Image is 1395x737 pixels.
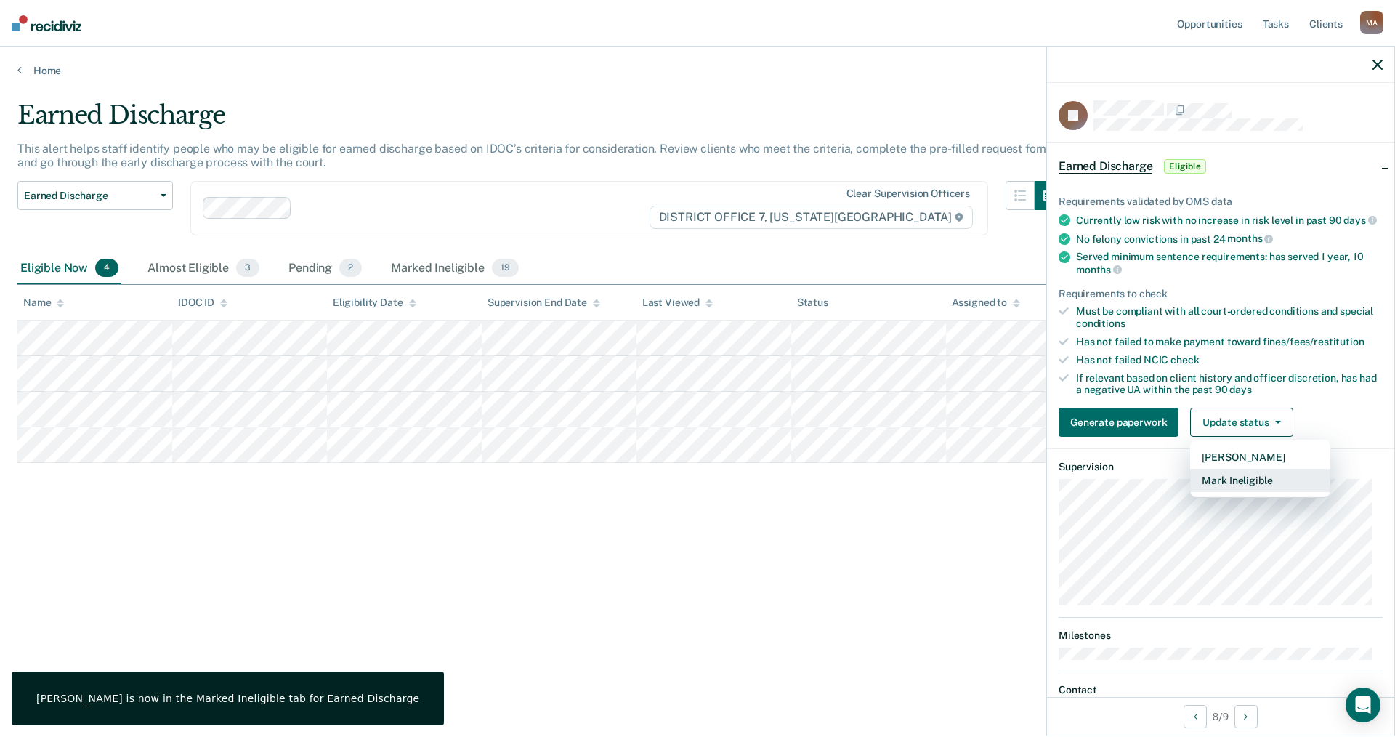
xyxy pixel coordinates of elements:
[1184,705,1207,728] button: Previous Opportunity
[1059,461,1383,473] dt: Supervision
[1076,264,1122,275] span: months
[1059,288,1383,300] div: Requirements to check
[1059,408,1178,437] button: Generate paperwork
[1190,408,1293,437] button: Update status
[178,297,227,309] div: IDOC ID
[650,206,973,229] span: DISTRICT OFFICE 7, [US_STATE][GEOGRAPHIC_DATA]
[1263,336,1364,347] span: fines/fees/restitution
[1076,336,1383,348] div: Has not failed to make payment toward
[846,188,970,200] div: Clear supervision officers
[339,259,362,278] span: 2
[1076,305,1383,330] div: Must be compliant with all court-ordered conditions and special
[36,692,419,705] div: [PERSON_NAME] is now in the Marked Ineligible tab for Earned Discharge
[23,297,64,309] div: Name
[1360,11,1383,34] div: M A
[1190,469,1330,492] button: Mark Ineligible
[952,297,1020,309] div: Assigned to
[1059,629,1383,642] dt: Milestones
[1047,143,1394,190] div: Earned DischargeEligible
[1076,214,1383,227] div: Currently low risk with no increase in risk level in past 90
[236,259,259,278] span: 3
[1076,318,1125,329] span: conditions
[388,253,521,285] div: Marked Ineligible
[1190,446,1330,469] button: [PERSON_NAME]
[1076,251,1383,275] div: Served minimum sentence requirements: has served 1 year, 10
[1227,233,1273,244] span: months
[17,100,1064,142] div: Earned Discharge
[333,297,416,309] div: Eligibility Date
[642,297,713,309] div: Last Viewed
[1343,214,1376,226] span: days
[17,142,1053,169] p: This alert helps staff identify people who may be eligible for earned discharge based on IDOC’s c...
[17,253,121,285] div: Eligible Now
[24,190,155,202] span: Earned Discharge
[17,64,1378,77] a: Home
[95,259,118,278] span: 4
[286,253,365,285] div: Pending
[145,253,262,285] div: Almost Eligible
[797,297,828,309] div: Status
[1346,688,1380,722] div: Open Intercom Messenger
[1047,697,1394,736] div: 8 / 9
[1059,684,1383,696] dt: Contact
[1229,384,1251,395] span: days
[488,297,600,309] div: Supervision End Date
[1170,354,1199,366] span: check
[1234,705,1258,728] button: Next Opportunity
[1076,372,1383,397] div: If relevant based on client history and officer discretion, has had a negative UA within the past 90
[1076,354,1383,366] div: Has not failed NCIC
[1059,408,1184,437] a: Generate paperwork
[1076,233,1383,246] div: No felony convictions in past 24
[1059,159,1152,174] span: Earned Discharge
[1059,196,1383,208] div: Requirements validated by OMS data
[492,259,519,278] span: 19
[12,15,81,31] img: Recidiviz
[1164,159,1205,174] span: Eligible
